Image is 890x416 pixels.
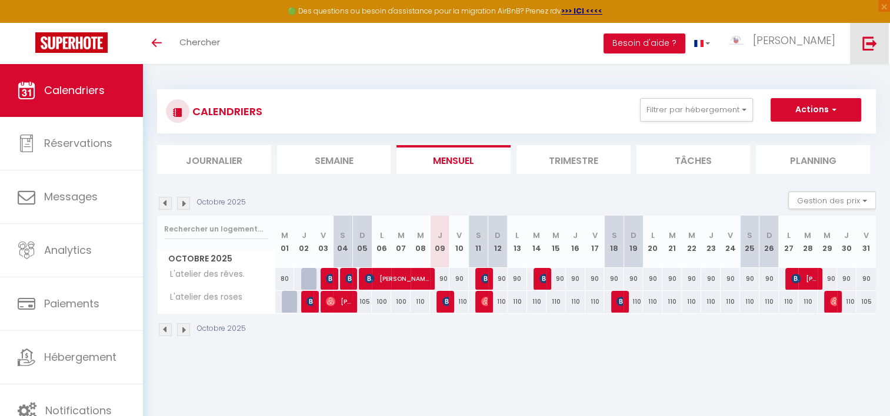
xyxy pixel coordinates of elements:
[856,216,876,268] th: 31
[856,291,876,313] div: 105
[352,291,372,313] div: 105
[417,230,424,241] abbr: M
[830,290,836,313] span: [PERSON_NAME]
[636,145,751,174] li: Tâches
[753,33,835,48] span: [PERSON_NAME]
[740,291,759,313] div: 110
[488,216,508,268] th: 12
[372,291,391,313] div: 100
[546,216,566,268] th: 15
[326,267,332,290] span: [PERSON_NAME]
[611,230,616,241] abbr: S
[682,268,701,290] div: 90
[44,136,112,150] span: Réservations
[747,230,752,241] abbr: S
[314,216,333,268] th: 03
[651,230,655,241] abbr: L
[275,216,295,268] th: 01
[728,230,733,241] abbr: V
[158,250,275,267] span: Octobre 2025
[766,230,772,241] abbr: D
[721,268,740,290] div: 90
[566,268,585,290] div: 90
[669,230,676,241] abbr: M
[345,267,352,290] span: [PERSON_NAME]
[546,291,566,313] div: 110
[662,216,682,268] th: 21
[488,291,508,313] div: 110
[546,268,566,290] div: 90
[302,230,306,241] abbr: J
[759,268,779,290] div: 90
[365,267,429,290] span: [PERSON_NAME]
[604,216,624,268] th: 18
[779,216,798,268] th: 27
[476,230,481,241] abbr: S
[340,230,345,241] abbr: S
[372,216,391,268] th: 06
[740,216,759,268] th: 25
[294,216,314,268] th: 02
[662,291,682,313] div: 110
[804,230,811,241] abbr: M
[197,197,246,208] p: Octobre 2025
[701,216,721,268] th: 23
[561,6,602,16] strong: >>> ICI <<<<
[44,83,105,98] span: Calendriers
[411,216,430,268] th: 08
[396,145,511,174] li: Mensuel
[469,216,488,268] th: 11
[856,268,876,290] div: 90
[701,268,721,290] div: 90
[640,98,753,122] button: Filtrer par hébergement
[740,268,759,290] div: 90
[281,230,288,241] abbr: M
[721,216,740,268] th: 24
[798,291,818,313] div: 110
[585,291,605,313] div: 110
[333,216,352,268] th: 04
[516,145,631,174] li: Trimestre
[430,268,449,290] div: 90
[515,230,519,241] abbr: L
[719,23,850,64] a: ... [PERSON_NAME]
[275,268,295,290] div: 80
[481,267,488,290] span: Cyrille Le Naour
[759,291,779,313] div: 110
[159,268,248,281] span: L'atelier des rêves.
[164,219,268,240] input: Rechercher un logement...
[189,98,262,125] h3: CALENDRIERS
[380,230,384,241] abbr: L
[837,268,856,290] div: 90
[552,230,559,241] abbr: M
[818,216,837,268] th: 29
[624,216,643,268] th: 19
[643,291,662,313] div: 110
[701,291,721,313] div: 110
[682,291,701,313] div: 110
[442,290,449,313] span: [PERSON_NAME]
[508,291,527,313] div: 110
[624,268,643,290] div: 90
[837,291,856,313] div: 110
[791,267,817,290] span: [PERSON_NAME]
[786,230,790,241] abbr: L
[326,290,352,313] span: [PERSON_NAME]
[573,230,578,241] abbr: J
[779,291,798,313] div: 110
[437,230,442,241] abbr: J
[604,268,624,290] div: 90
[488,268,508,290] div: 90
[352,216,372,268] th: 05
[391,291,411,313] div: 100
[159,291,245,304] span: L'atelier des roses
[508,216,527,268] th: 13
[844,230,849,241] abbr: J
[44,243,92,257] span: Analytics
[527,291,546,313] div: 110
[862,36,877,51] img: logout
[798,216,818,268] th: 28
[179,36,220,48] span: Chercher
[359,230,365,241] abbr: D
[585,268,605,290] div: 90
